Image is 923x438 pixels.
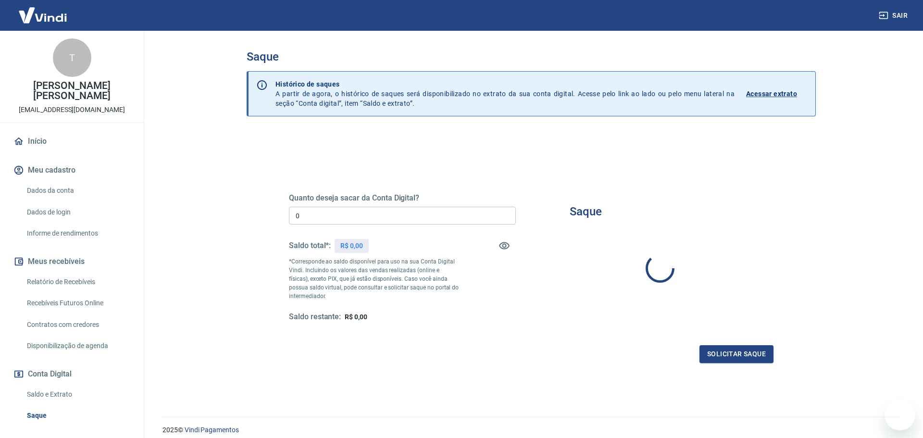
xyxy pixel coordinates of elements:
[23,406,132,425] a: Saque
[23,336,132,356] a: Disponibilização de agenda
[12,160,132,181] button: Meu cadastro
[53,38,91,77] div: T
[275,79,735,108] p: A partir de agora, o histórico de saques será disponibilizado no extrato da sua conta digital. Ac...
[162,425,900,435] p: 2025 ©
[23,224,132,243] a: Informe de rendimentos
[23,202,132,222] a: Dados de login
[12,251,132,272] button: Meus recebíveis
[8,81,136,101] p: [PERSON_NAME] [PERSON_NAME]
[19,105,125,115] p: [EMAIL_ADDRESS][DOMAIN_NAME]
[345,313,367,321] span: R$ 0,00
[877,7,911,25] button: Sair
[289,312,341,322] h5: Saldo restante:
[289,241,331,250] h5: Saldo total*:
[247,50,816,63] h3: Saque
[185,426,239,434] a: Vindi Pagamentos
[699,345,773,363] button: Solicitar saque
[23,272,132,292] a: Relatório de Recebíveis
[12,0,74,30] img: Vindi
[275,79,735,89] p: Histórico de saques
[289,257,459,300] p: *Corresponde ao saldo disponível para uso na sua Conta Digital Vindi. Incluindo os valores das ve...
[746,79,808,108] a: Acessar extrato
[340,241,363,251] p: R$ 0,00
[23,315,132,335] a: Contratos com credores
[12,131,132,152] a: Início
[570,205,602,218] h3: Saque
[885,400,915,430] iframe: Botão para abrir a janela de mensagens
[12,363,132,385] button: Conta Digital
[23,385,132,404] a: Saldo e Extrato
[289,193,516,203] h5: Quanto deseja sacar da Conta Digital?
[746,89,797,99] p: Acessar extrato
[23,181,132,200] a: Dados da conta
[23,293,132,313] a: Recebíveis Futuros Online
